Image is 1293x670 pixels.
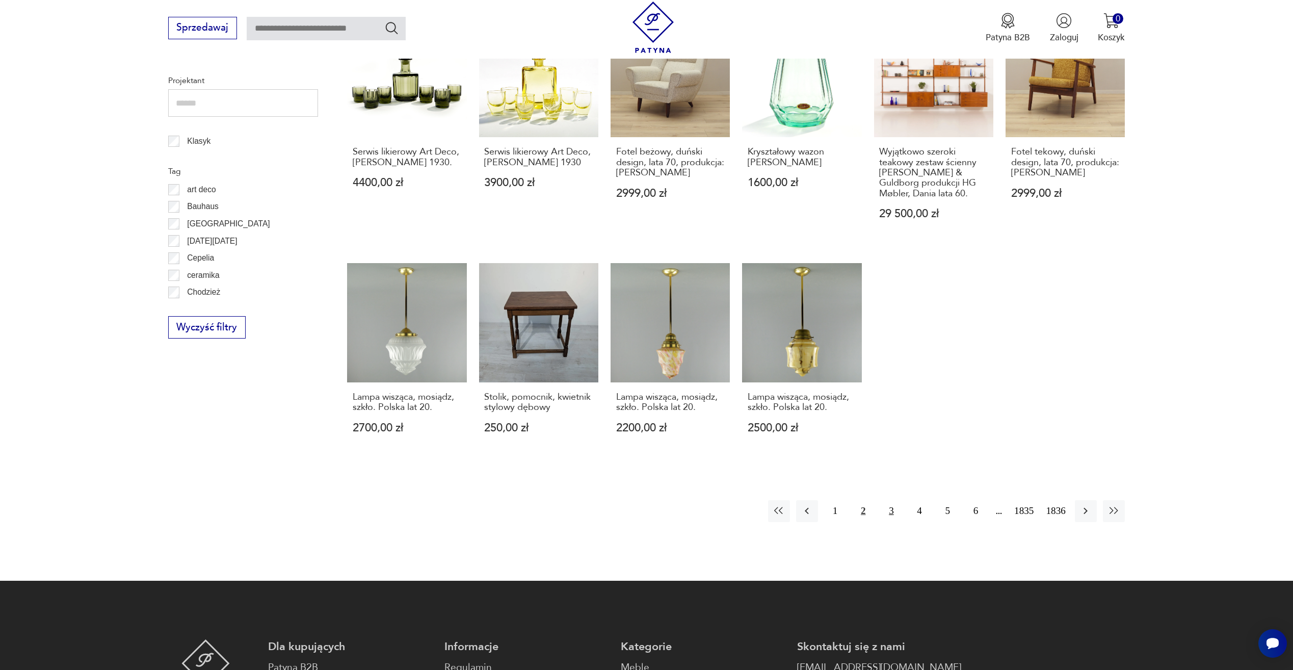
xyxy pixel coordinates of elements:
[742,18,861,244] a: Kryształowy wazon J. Hoffmann, MoserKryształowy wazon [PERSON_NAME]1600,00 zł
[444,639,609,654] p: Informacje
[353,177,461,188] p: 4400,00 zł
[168,165,318,178] p: Tag
[748,147,856,168] h3: Kryształowy wazon [PERSON_NAME]
[879,209,988,219] p: 29 500,00 zł
[484,423,593,433] p: 250,00 zł
[1098,32,1125,43] p: Koszyk
[187,183,216,196] p: art deco
[347,18,466,244] a: Serwis likierowy Art Deco, Moser 1930.Serwis likierowy Art Deco, [PERSON_NAME] 1930.4400,00 zł
[986,13,1030,43] button: Patyna B2B
[824,500,846,522] button: 1
[616,147,725,178] h3: Fotel beżowy, duński design, lata 70, produkcja: [PERSON_NAME]
[353,392,461,413] h3: Lampa wisząca, mosiądz, szkło. Polska lat 20.
[187,286,220,299] p: Chodzież
[187,217,270,230] p: [GEOGRAPHIC_DATA]
[1011,188,1120,199] p: 2999,00 zł
[268,639,432,654] p: Dla kupujących
[627,2,679,53] img: Patyna - sklep z meblami i dekoracjami vintage
[986,32,1030,43] p: Patyna B2B
[1050,32,1078,43] p: Zaloguj
[880,500,902,522] button: 3
[616,188,725,199] p: 2999,00 zł
[852,500,874,522] button: 2
[909,500,931,522] button: 4
[347,263,466,457] a: Lampa wisząca, mosiądz, szkło. Polska lat 20.Lampa wisząca, mosiądz, szkło. Polska lat 20.2700,00 zł
[1000,13,1016,29] img: Ikona medalu
[168,17,237,39] button: Sprzedawaj
[797,639,961,654] p: Skontaktuj się z nami
[187,303,218,316] p: Ćmielów
[937,500,959,522] button: 5
[616,392,725,413] h3: Lampa wisząca, mosiądz, szkło. Polska lat 20.
[168,74,318,87] p: Projektant
[384,20,399,35] button: Szukaj
[879,147,988,199] h3: Wyjątkowo szeroki teakowy zestaw ścienny [PERSON_NAME] & Guldborg produkcji HG Møbler, Dania lata...
[986,13,1030,43] a: Ikona medaluPatyna B2B
[187,135,210,148] p: Klasyk
[965,500,987,522] button: 6
[187,235,237,248] p: [DATE][DATE]
[187,200,219,213] p: Bauhaus
[484,392,593,413] h3: Stolik, pomocnik, kwietnik stylowy dębowy
[479,263,598,457] a: Stolik, pomocnik, kwietnik stylowy dębowyStolik, pomocnik, kwietnik stylowy dębowy250,00 zł
[874,18,993,244] a: Wyjątkowo szeroki teakowy zestaw ścienny Hansen & Guldborg produkcji HG Møbler, Dania lata 60.Wyj...
[742,263,861,457] a: Lampa wisząca, mosiądz, szkło. Polska lat 20.Lampa wisząca, mosiądz, szkło. Polska lat 20.2500,00 zł
[1006,18,1125,244] a: Fotel tekowy, duński design, lata 70, produkcja: DaniaFotel tekowy, duński design, lata 70, produ...
[611,263,730,457] a: Lampa wisząca, mosiądz, szkło. Polska lat 20.Lampa wisząca, mosiądz, szkło. Polska lat 20.2200,00 zł
[168,316,246,339] button: Wyczyść filtry
[187,251,214,265] p: Cepelia
[1258,629,1287,658] iframe: Smartsupp widget button
[611,18,730,244] a: Fotel beżowy, duński design, lata 70, produkcja: DaniaFotel beżowy, duński design, lata 70, produ...
[616,423,725,433] p: 2200,00 zł
[353,147,461,168] h3: Serwis likierowy Art Deco, [PERSON_NAME] 1930.
[1043,500,1068,522] button: 1836
[748,392,856,413] h3: Lampa wisząca, mosiądz, szkło. Polska lat 20.
[1011,147,1120,178] h3: Fotel tekowy, duński design, lata 70, produkcja: [PERSON_NAME]
[484,147,593,168] h3: Serwis likierowy Art Deco, [PERSON_NAME] 1930
[748,177,856,188] p: 1600,00 zł
[1113,13,1123,24] div: 0
[748,423,856,433] p: 2500,00 zł
[1098,13,1125,43] button: 0Koszyk
[187,269,219,282] p: ceramika
[1103,13,1119,29] img: Ikona koszyka
[479,18,598,244] a: Serwis likierowy Art Deco, Moser 1930Serwis likierowy Art Deco, [PERSON_NAME] 19303900,00 zł
[168,24,237,33] a: Sprzedawaj
[1056,13,1072,29] img: Ikonka użytkownika
[484,177,593,188] p: 3900,00 zł
[353,423,461,433] p: 2700,00 zł
[621,639,785,654] p: Kategorie
[1011,500,1037,522] button: 1835
[1050,13,1078,43] button: Zaloguj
